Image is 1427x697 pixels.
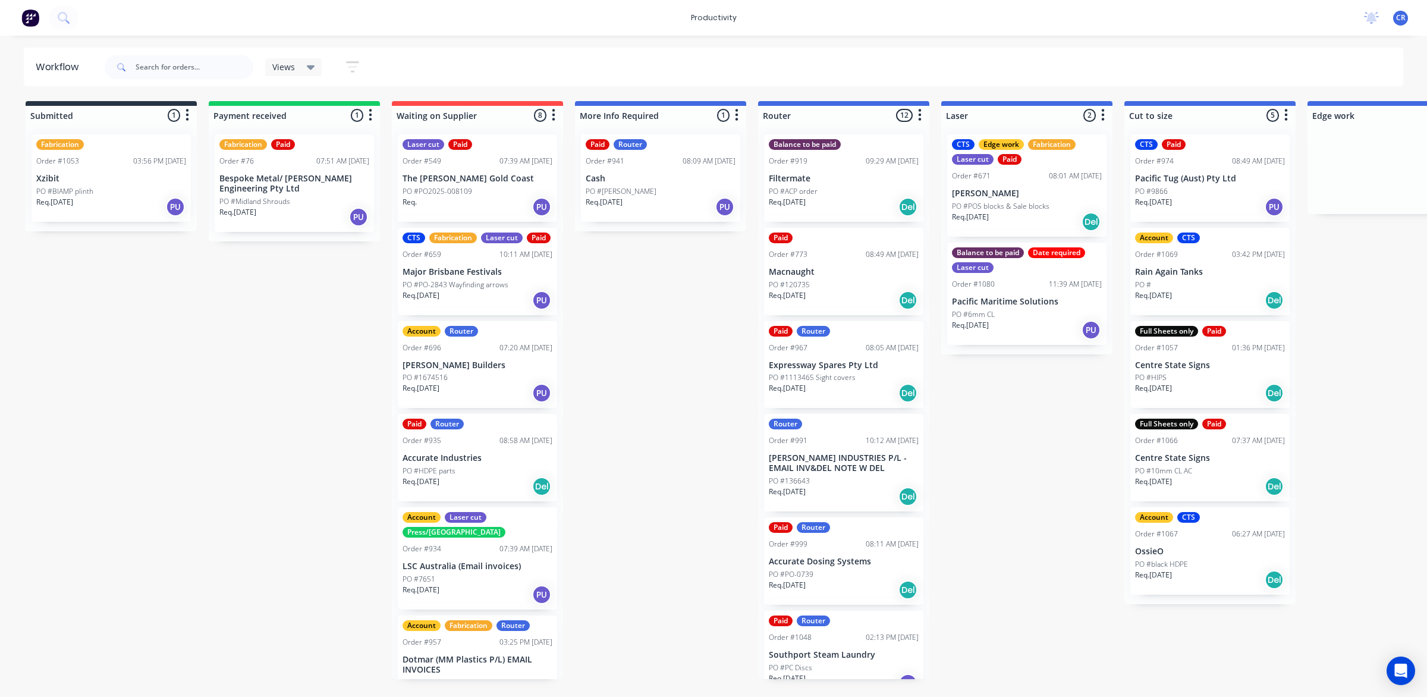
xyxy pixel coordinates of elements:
[1202,419,1226,429] div: Paid
[219,207,256,218] p: Req. [DATE]
[769,419,802,429] div: Router
[1135,174,1285,184] p: Pacific Tug (Aust) Pty Ltd
[1135,453,1285,463] p: Centre State Signs
[36,197,73,208] p: Req. [DATE]
[1135,233,1173,243] div: Account
[1135,249,1178,260] div: Order #1069
[36,139,84,150] div: Fabrication
[499,544,552,554] div: 07:39 AM [DATE]
[769,476,810,486] p: PO #136643
[769,197,806,208] p: Req. [DATE]
[1130,228,1290,315] div: AccountCTSOrder #106903:42 PM [DATE]Rain Again TanksPO #Req.[DATE]Del
[979,139,1024,150] div: Edge work
[1265,384,1284,403] div: Del
[769,249,807,260] div: Order #773
[403,419,426,429] div: Paid
[445,620,492,631] div: Fabrication
[1135,559,1188,570] p: PO #black HDPE
[1135,570,1172,580] p: Req. [DATE]
[769,383,806,394] p: Req. [DATE]
[403,637,441,648] div: Order #957
[581,134,740,222] div: PaidRouterOrder #94108:09 AM [DATE]CashPO #[PERSON_NAME]Req.[DATE]PU
[1135,156,1174,167] div: Order #974
[1135,326,1198,337] div: Full Sheets only
[499,435,552,446] div: 08:58 AM [DATE]
[586,156,624,167] div: Order #941
[1135,267,1285,277] p: Rain Again Tanks
[398,134,557,222] div: Laser cutPaidOrder #54907:39 AM [DATE]The [PERSON_NAME] Gold CoastPO #PO2025-008109Req.PU
[403,435,441,446] div: Order #935
[403,267,552,277] p: Major Brisbane Festivals
[769,186,818,197] p: PO #ACP order
[1135,360,1285,371] p: Centre State Signs
[403,186,472,197] p: PO #PO2025-008109
[898,674,917,693] div: PU
[998,154,1021,165] div: Paid
[532,197,551,216] div: PU
[398,228,557,315] div: CTSFabricationLaser cutPaidOrder #65910:11 AM [DATE]Major Brisbane FestivalsPO #PO-2843 Wayfindin...
[769,360,919,371] p: Expressway Spares Pty Ltd
[1232,156,1285,167] div: 08:49 AM [DATE]
[898,384,917,403] div: Del
[398,321,557,409] div: AccountRouterOrder #69607:20 AM [DATE][PERSON_NAME] BuildersPO #1674516Req.[DATE]PU
[952,320,989,331] p: Req. [DATE]
[769,632,812,643] div: Order #1048
[898,291,917,310] div: Del
[403,655,552,675] p: Dotmar (MM Plastics P/L) EMAIL INVOICES
[769,233,793,243] div: Paid
[403,197,417,208] p: Req.
[952,212,989,222] p: Req. [DATE]
[1135,290,1172,301] p: Req. [DATE]
[683,156,735,167] div: 08:09 AM [DATE]
[947,243,1107,345] div: Balance to be paidDate requiredLaser cutOrder #108011:39 AM [DATE]Pacific Maritime SolutionsPO #6...
[1135,466,1192,476] p: PO #10mm CL AC
[403,561,552,572] p: LSC Australia (Email invoices)
[403,280,508,290] p: PO #PO-2843 Wayfinding arrows
[403,383,439,394] p: Req. [DATE]
[797,326,830,337] div: Router
[769,580,806,591] p: Req. [DATE]
[429,233,477,243] div: Fabrication
[586,197,623,208] p: Req. [DATE]
[403,139,444,150] div: Laser cut
[215,134,374,232] div: FabricationPaidOrder #7607:51 AM [DATE]Bespoke Metal/ [PERSON_NAME] Engineering Pty LtdPO #Midlan...
[715,197,734,216] div: PU
[1265,477,1284,496] div: Del
[769,372,856,383] p: PO #1113465 Sight covers
[947,134,1107,237] div: CTSEdge workFabricationLaser cutPaidOrder #67108:01 AM [DATE][PERSON_NAME]PO #POS blocks & Sale b...
[769,156,807,167] div: Order #919
[1162,139,1186,150] div: Paid
[1232,529,1285,539] div: 06:27 AM [DATE]
[1232,343,1285,353] div: 01:36 PM [DATE]
[532,384,551,403] div: PU
[403,512,441,523] div: Account
[952,309,995,320] p: PO #6mm CL
[271,139,295,150] div: Paid
[764,517,923,605] div: PaidRouterOrder #99908:11 AM [DATE]Accurate Dosing SystemsPO #PO-0739Req.[DATE]Del
[349,208,368,227] div: PU
[403,620,441,631] div: Account
[1135,476,1172,487] p: Req. [DATE]
[769,174,919,184] p: Filtermate
[769,522,793,533] div: Paid
[403,156,441,167] div: Order #549
[1130,507,1290,595] div: AccountCTSOrder #106706:27 AM [DATE]OssieOPO #black HDPEReq.[DATE]Del
[532,477,551,496] div: Del
[952,139,975,150] div: CTS
[898,197,917,216] div: Del
[769,663,812,673] p: PO #PC Discs
[403,233,425,243] div: CTS
[1130,414,1290,501] div: Full Sheets onlyPaidOrder #106607:37 AM [DATE]Centre State SignsPO #10mm CL ACReq.[DATE]Del
[1130,321,1290,409] div: Full Sheets onlyPaidOrder #105701:36 PM [DATE]Centre State SignsPO #HIPSReq.[DATE]Del
[769,616,793,626] div: Paid
[36,186,93,197] p: PO #BIAMP plinth
[1177,233,1200,243] div: CTS
[952,171,991,181] div: Order #671
[316,156,369,167] div: 07:51 AM [DATE]
[1265,570,1284,589] div: Del
[898,580,917,599] div: Del
[1028,139,1076,150] div: Fabrication
[952,201,1049,212] p: PO #POS blocks & Sale blocks
[1135,197,1172,208] p: Req. [DATE]
[403,343,441,353] div: Order #696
